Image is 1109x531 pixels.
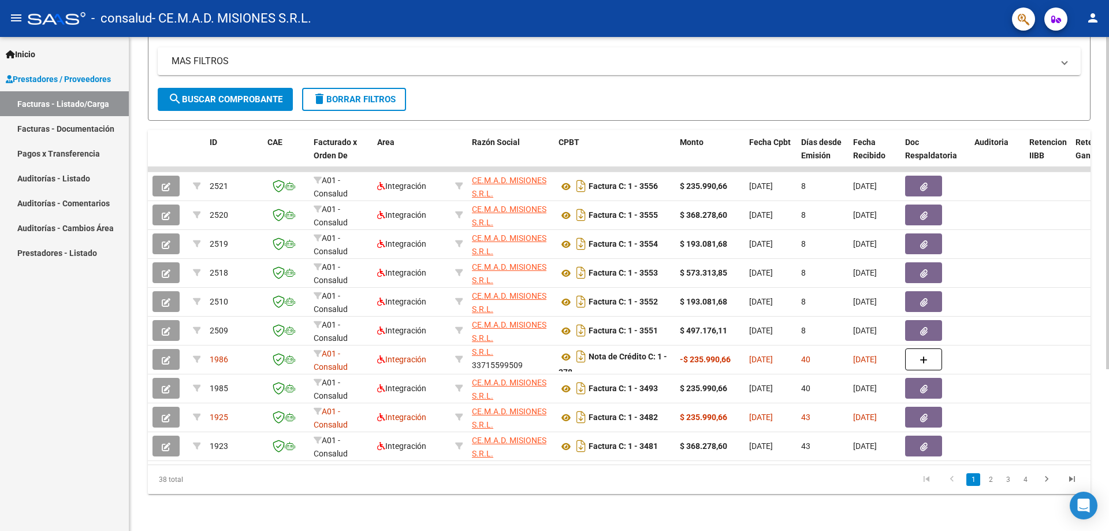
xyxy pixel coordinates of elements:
[999,470,1017,489] li: page 3
[6,73,111,86] span: Prestadores / Proveedores
[797,130,849,181] datatable-header-cell: Días desde Emisión
[574,177,589,195] i: Descargar documento
[905,138,957,160] span: Doc Respaldatoria
[1017,470,1034,489] li: page 4
[966,473,980,486] a: 1
[168,94,282,105] span: Buscar Comprobante
[749,441,773,451] span: [DATE]
[801,413,810,422] span: 43
[472,320,546,343] span: CE.M.A.D. MISIONES S.R.L.
[210,441,228,451] span: 1923
[309,130,373,181] datatable-header-cell: Facturado x Orden De
[749,384,773,393] span: [DATE]
[377,355,426,364] span: Integración
[749,210,773,220] span: [DATE]
[574,379,589,398] i: Descargar documento
[377,297,426,306] span: Integración
[853,268,877,277] span: [DATE]
[91,6,152,31] span: - consalud
[172,55,1053,68] mat-panel-title: MAS FILTROS
[1018,473,1032,486] a: 4
[302,88,406,111] button: Borrar Filtros
[472,203,549,227] div: 33715599509
[1061,473,1083,486] a: go to last page
[589,413,658,422] strong: Factura C: 1 - 3482
[472,405,549,429] div: 33715599509
[801,384,810,393] span: 40
[377,181,426,191] span: Integración
[680,413,727,422] strong: $ 235.990,66
[853,297,877,306] span: [DATE]
[745,130,797,181] datatable-header-cell: Fecha Cpbt
[680,239,727,248] strong: $ 193.081,68
[853,210,877,220] span: [DATE]
[680,297,727,306] strong: $ 193.081,68
[1029,138,1067,160] span: Retencion IIBB
[9,11,23,25] mat-icon: menu
[589,182,658,191] strong: Factura C: 1 - 3556
[801,210,806,220] span: 8
[377,138,395,147] span: Area
[1025,130,1071,181] datatable-header-cell: Retencion IIBB
[853,441,877,451] span: [DATE]
[801,297,806,306] span: 8
[472,376,549,400] div: 33715599509
[916,473,937,486] a: go to first page
[373,130,451,181] datatable-header-cell: Area
[982,470,999,489] li: page 2
[680,326,727,335] strong: $ 497.176,11
[801,326,806,335] span: 8
[574,321,589,340] i: Descargar documento
[680,384,727,393] strong: $ 235.990,66
[574,437,589,455] i: Descargar documento
[974,138,1008,147] span: Auditoria
[377,441,426,451] span: Integración
[589,211,658,220] strong: Factura C: 1 - 3555
[1036,473,1058,486] a: go to next page
[589,269,658,278] strong: Factura C: 1 - 3553
[472,318,549,343] div: 33715599509
[970,130,1025,181] datatable-header-cell: Auditoria
[574,206,589,224] i: Descargar documento
[801,181,806,191] span: 8
[801,138,842,160] span: Días desde Emisión
[853,355,877,364] span: [DATE]
[472,291,546,314] span: CE.M.A.D. MISIONES S.R.L.
[574,408,589,426] i: Descargar documento
[749,297,773,306] span: [DATE]
[589,326,658,336] strong: Factura C: 1 - 3551
[680,355,731,364] strong: -$ 235.990,66
[377,326,426,335] span: Integración
[472,347,549,372] div: 33715599509
[472,407,546,429] span: CE.M.A.D. MISIONES S.R.L.
[467,130,554,181] datatable-header-cell: Razón Social
[984,473,998,486] a: 2
[472,434,549,458] div: 33715599509
[801,441,810,451] span: 43
[559,352,667,377] strong: Nota de Crédito C: 1 - 378
[158,47,1081,75] mat-expansion-panel-header: MAS FILTROS
[168,92,182,106] mat-icon: search
[312,92,326,106] mat-icon: delete
[574,263,589,282] i: Descargar documento
[312,94,396,105] span: Borrar Filtros
[152,6,311,31] span: - CE.M.A.D. MISIONES S.R.L.
[314,138,357,160] span: Facturado x Orden De
[210,355,228,364] span: 1986
[210,138,217,147] span: ID
[472,233,546,256] span: CE.M.A.D. MISIONES S.R.L.
[314,407,348,429] span: A01 - Consalud
[589,298,658,307] strong: Factura C: 1 - 3552
[589,384,658,393] strong: Factura C: 1 - 3493
[263,130,309,181] datatable-header-cell: CAE
[210,384,228,393] span: 1985
[377,413,426,422] span: Integración
[680,210,727,220] strong: $ 368.278,60
[680,441,727,451] strong: $ 368.278,60
[472,436,546,458] span: CE.M.A.D. MISIONES S.R.L.
[749,355,773,364] span: [DATE]
[900,130,970,181] datatable-header-cell: Doc Respaldatoria
[801,355,810,364] span: 40
[210,239,228,248] span: 2519
[853,181,877,191] span: [DATE]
